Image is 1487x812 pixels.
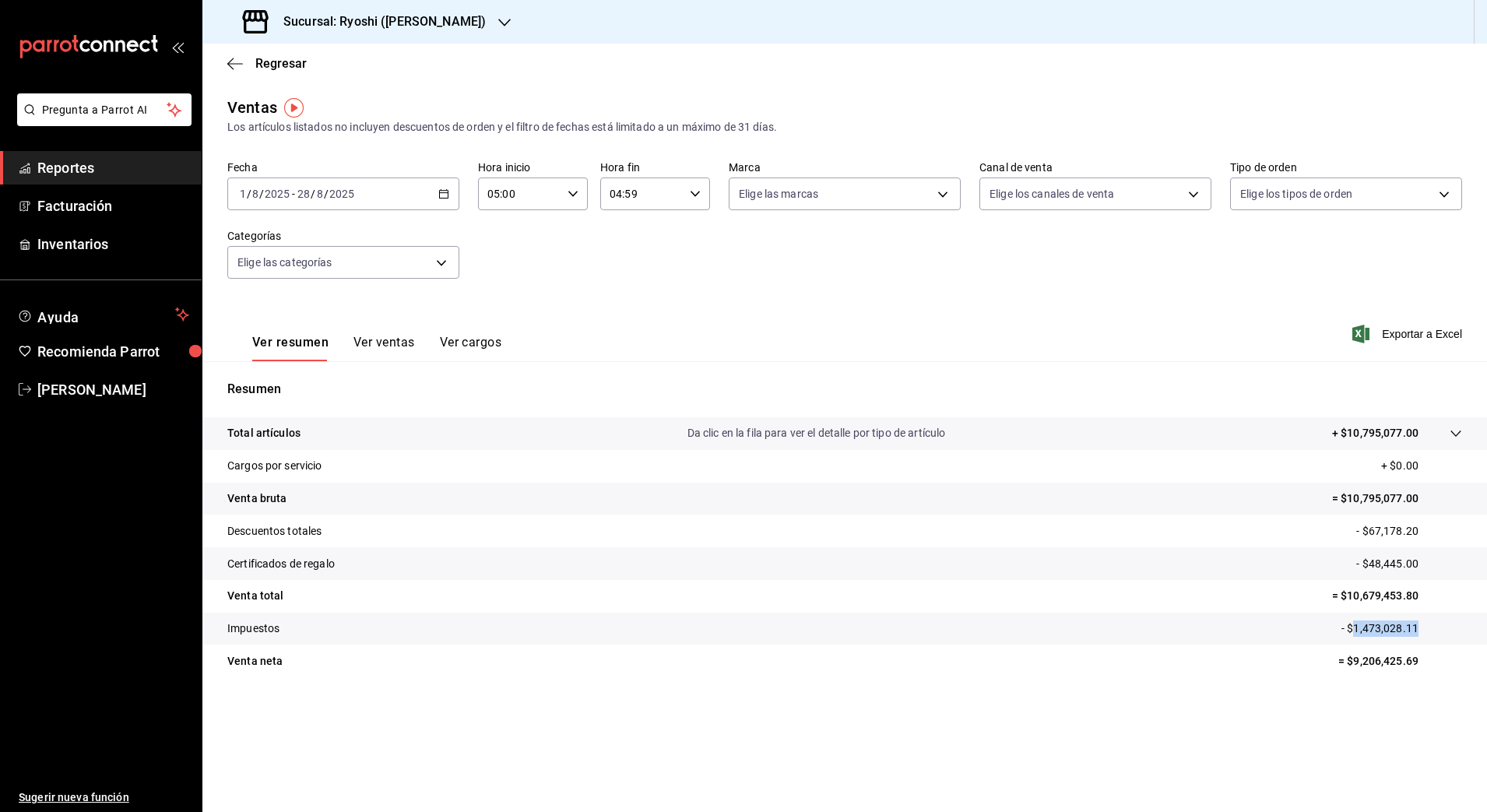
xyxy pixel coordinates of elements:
[264,188,290,200] input: ----
[1338,653,1462,670] p: = $9,206,425.69
[324,188,329,200] span: /
[329,188,355,200] input: ----
[227,653,283,670] p: Venta neta
[227,425,301,441] p: Total artículos
[1381,458,1462,474] p: + $0.00
[284,98,304,118] img: Tooltip marker
[1356,556,1462,572] p: - $48,445.00
[353,335,415,361] button: Ver ventas
[255,56,307,71] span: Regresar
[37,379,189,400] span: [PERSON_NAME]
[227,230,459,241] label: Categorías
[237,255,332,270] span: Elige las categorías
[37,157,189,178] span: Reportes
[687,425,946,441] p: Da clic en la fila para ver el detalle por tipo de artículo
[227,96,277,119] div: Ventas
[440,335,502,361] button: Ver cargos
[247,188,251,200] span: /
[251,188,259,200] input: --
[42,102,167,118] span: Pregunta a Parrot AI
[1356,523,1462,540] p: - $67,178.20
[227,620,279,637] p: Impuestos
[311,188,315,200] span: /
[227,523,322,540] p: Descuentos totales
[239,188,247,200] input: --
[1341,620,1462,637] p: - $1,473,028.11
[1355,325,1462,343] button: Exportar a Excel
[227,458,322,474] p: Cargos por servicio
[227,380,1462,399] p: Resumen
[19,789,189,806] span: Sugerir nueva función
[252,335,329,361] button: Ver resumen
[1332,425,1418,441] p: + $10,795,077.00
[600,162,710,173] label: Hora fin
[297,188,311,200] input: --
[37,195,189,216] span: Facturación
[739,186,818,202] span: Elige las marcas
[227,162,459,173] label: Fecha
[1332,588,1462,604] p: = $10,679,453.80
[990,186,1114,202] span: Elige los canales de venta
[979,162,1211,173] label: Canal de venta
[227,490,287,507] p: Venta bruta
[729,162,961,173] label: Marca
[227,556,335,572] p: Certificados de regalo
[17,93,192,126] button: Pregunta a Parrot AI
[292,188,295,200] span: -
[227,56,307,71] button: Regresar
[316,188,324,200] input: --
[171,40,184,53] button: open_drawer_menu
[271,12,486,31] h3: Sucursal: Ryoshi ([PERSON_NAME])
[37,341,189,362] span: Recomienda Parrot
[11,113,192,129] a: Pregunta a Parrot AI
[1332,490,1462,507] p: = $10,795,077.00
[1240,186,1352,202] span: Elige los tipos de orden
[259,188,264,200] span: /
[227,119,1462,135] div: Los artículos listados no incluyen descuentos de orden y el filtro de fechas está limitado a un m...
[478,162,588,173] label: Hora inicio
[252,335,501,361] div: navigation tabs
[37,234,189,255] span: Inventarios
[227,588,283,604] p: Venta total
[37,305,169,324] span: Ayuda
[1230,162,1462,173] label: Tipo de orden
